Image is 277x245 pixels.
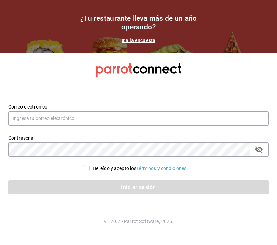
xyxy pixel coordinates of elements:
[8,135,269,140] label: Contraseña
[70,14,207,31] h1: ¿Tu restaurante lleva más de un año operando?
[136,165,188,171] a: Términos y condiciones.
[8,111,269,126] input: Ingresa tu correo electrónico
[93,165,188,172] div: He leído y acepto los
[253,144,265,155] button: passwordField
[8,104,269,109] label: Correo electrónico
[8,218,269,225] p: V1.70.7 - Parrot Software, 2025.
[122,38,155,43] a: Ir a la encuesta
